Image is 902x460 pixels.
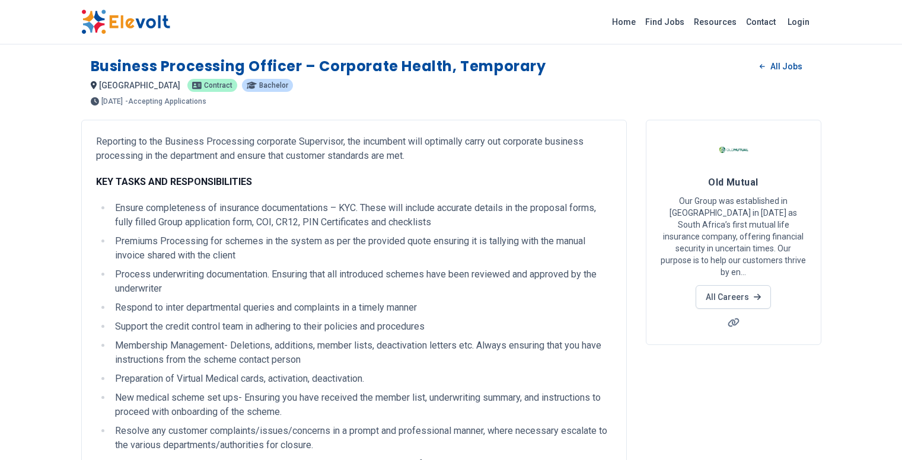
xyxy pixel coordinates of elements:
[741,12,780,31] a: Contact
[780,10,817,34] a: Login
[81,9,170,34] img: Elevolt
[750,57,811,75] a: All Jobs
[259,82,288,89] span: Bachelor
[111,301,612,315] li: Respond to inter departmental queries and complaints in a timely manner
[607,12,640,31] a: Home
[111,391,612,419] li: New medical scheme set ups- Ensuring you have received the member list, underwriting summary, and...
[696,285,771,309] a: All Careers
[689,12,741,31] a: Resources
[111,372,612,386] li: Preparation of Virtual Medical cards, activation, deactivation.
[101,98,123,105] span: [DATE]
[204,82,232,89] span: Contract
[91,57,546,76] h1: Business Processing Officer – Corporate Health, Temporary
[96,135,612,163] p: Reporting to the Business Processing corporate Supervisor, the incumbent will optimally carry out...
[708,177,758,188] span: Old Mutual
[111,424,612,452] li: Resolve any customer complaints/issues/concerns in a prompt and professional manner, where necess...
[111,338,612,367] li: Membership Management- Deletions, additions, member lists, deactivation letters etc. Always ensur...
[111,234,612,263] li: Premiums Processing for schemes in the system as per the provided quote ensuring it is tallying w...
[96,176,252,187] strong: KEY TASKS AND RESPONSIBILITIES
[111,201,612,229] li: Ensure completeness of insurance documentations – KYC. These will include accurate details in the...
[99,81,180,90] span: [GEOGRAPHIC_DATA]
[125,98,206,105] p: - Accepting Applications
[111,267,612,296] li: Process underwriting documentation. Ensuring that all introduced schemes have been reviewed and a...
[661,195,807,278] p: Our Group was established in [GEOGRAPHIC_DATA] in [DATE] as South Africa’s first mutual life insu...
[111,320,612,334] li: Support the credit control team in adhering to their policies and procedures
[640,12,689,31] a: Find Jobs
[719,135,748,164] img: Old Mutual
